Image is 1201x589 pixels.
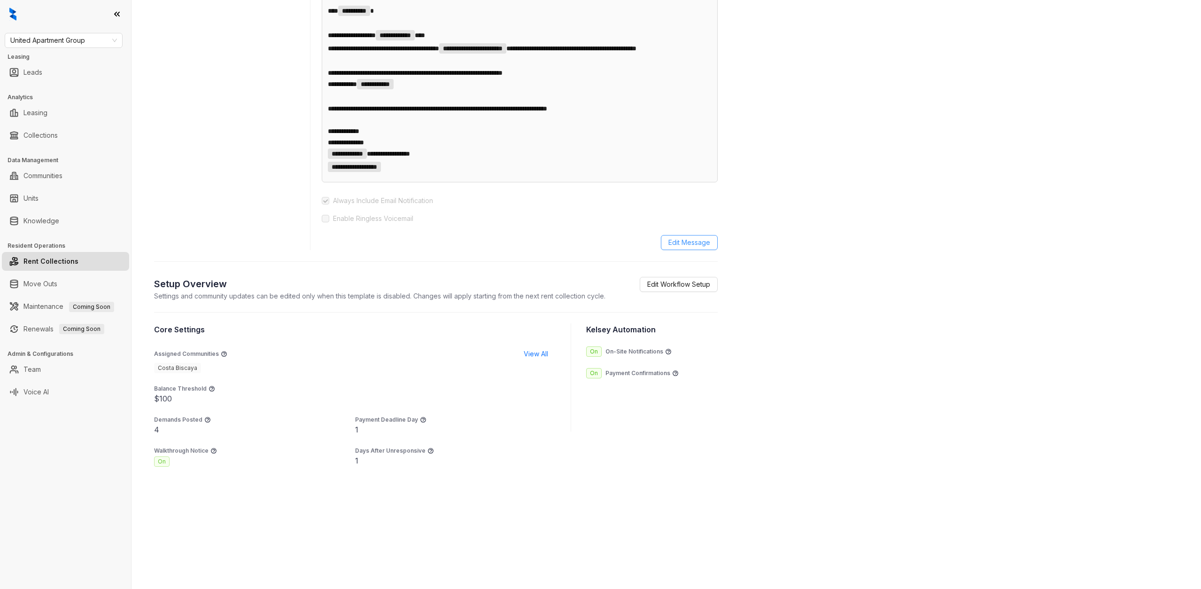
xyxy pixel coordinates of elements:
[23,383,49,401] a: Voice AI
[2,126,129,145] li: Collections
[640,277,718,292] button: Edit Workflow Setup
[154,447,209,455] p: Walkthrough Notice
[23,212,59,230] a: Knowledge
[154,456,170,467] span: On
[59,324,104,334] span: Coming Soon
[2,212,129,230] li: Knowledge
[2,383,129,401] li: Voice AI
[23,63,42,82] a: Leads
[154,363,201,373] span: Costa Biscaya
[154,385,207,393] p: Balance Threshold
[10,33,117,47] span: United Apartment Group
[154,350,219,358] p: Assigned Communities
[8,350,131,358] h3: Admin & Configurations
[8,156,131,165] h3: Data Management
[23,252,78,271] a: Rent Collections
[2,320,129,338] li: Renewals
[524,349,548,359] span: View All
[355,447,426,455] p: Days After Unresponsive
[355,416,418,424] p: Payment Deadline Day
[23,126,58,145] a: Collections
[154,424,355,435] div: 4
[2,63,129,82] li: Leads
[23,166,62,185] a: Communities
[23,320,104,338] a: RenewalsComing Soon
[2,103,129,122] li: Leasing
[2,166,129,185] li: Communities
[23,360,41,379] a: Team
[586,324,718,335] h3: Kelsey Automation
[329,213,417,224] span: Enable Ringless Voicemail
[586,346,602,357] span: On
[23,189,39,208] a: Units
[154,291,605,301] p: Settings and community updates can be edited only when this template is disabled. Changes will ap...
[329,196,437,206] span: Always Include Email Notification
[8,93,131,102] h3: Analytics
[154,416,202,424] p: Demands Posted
[23,103,47,122] a: Leasing
[668,237,710,248] span: Edit Message
[23,275,57,293] a: Move Outs
[154,277,605,291] h2: Setup Overview
[647,279,710,290] span: Edit Workflow Setup
[8,53,131,61] h3: Leasing
[516,346,556,361] button: View All
[2,275,129,293] li: Move Outs
[2,360,129,379] li: Team
[586,368,602,378] span: On
[605,369,670,377] p: Payment Confirmations
[8,242,131,250] h3: Resident Operations
[69,302,114,312] span: Coming Soon
[661,235,718,250] button: Edit Message
[2,189,129,208] li: Units
[2,252,129,271] li: Rent Collections
[355,455,556,466] div: 1
[605,347,663,356] p: On-Site Notifications
[355,424,556,435] div: 1
[154,324,556,335] h3: Core Settings
[9,8,16,21] img: logo
[2,297,129,316] li: Maintenance
[154,393,556,404] div: $100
